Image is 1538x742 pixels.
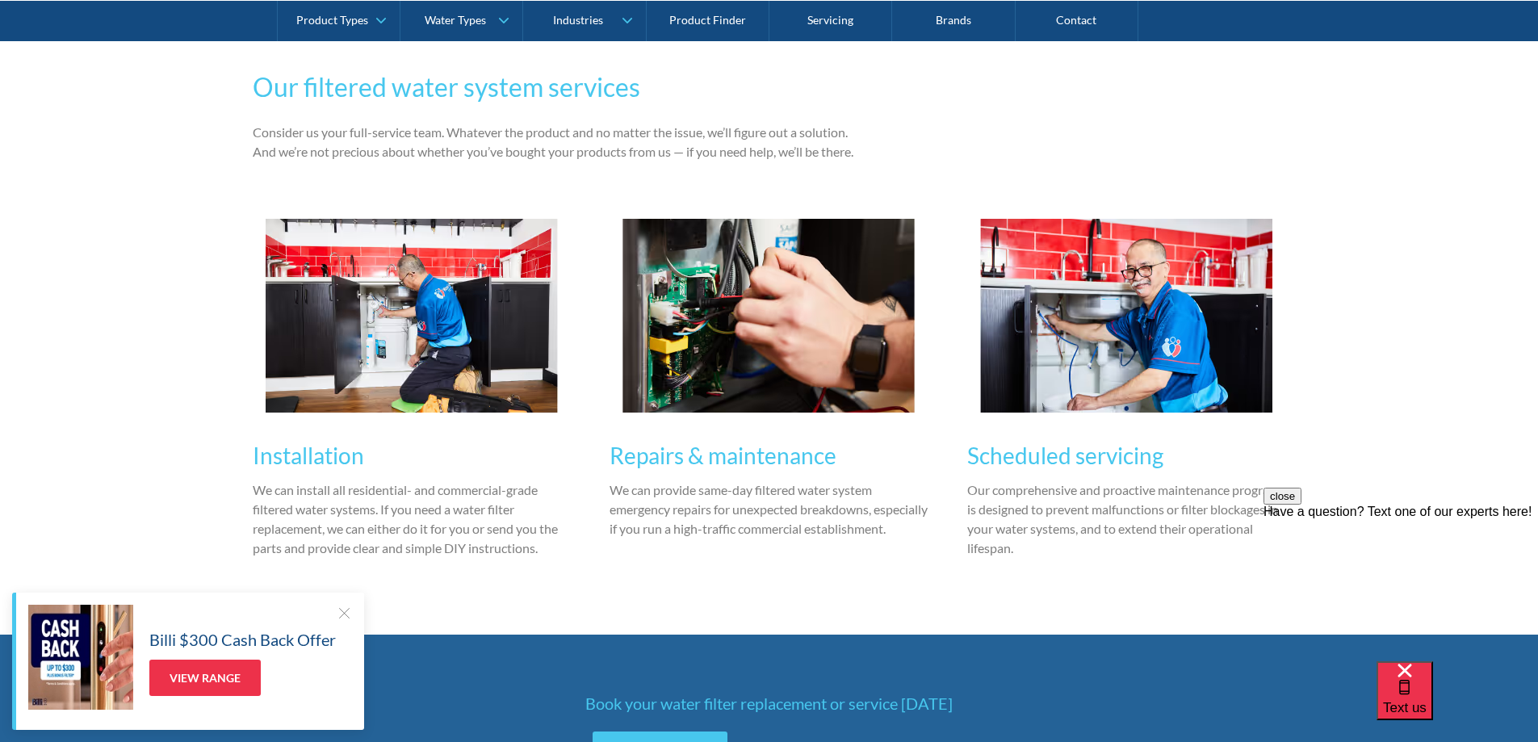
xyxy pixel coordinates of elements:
[610,480,928,539] p: We can provide same-day filtered water system emergency repairs for unexpected breakdowns, especi...
[425,13,486,27] div: Water Types
[253,68,873,107] h2: Our filtered water system services
[28,605,133,710] img: Billi $300 Cash Back Offer
[622,219,915,413] img: The Water People team member working on switch board for water filter
[253,123,873,161] p: Consider us your full-service team. Whatever the product and no matter the issue, we’ll figure ou...
[967,438,1286,472] h3: Scheduled servicing
[253,438,572,472] h3: Installation
[296,13,368,27] div: Product Types
[149,660,261,696] a: View Range
[455,691,1084,715] h3: Book your water filter replacement or service [DATE]
[149,627,336,652] h5: Billi $300 Cash Back Offer
[610,438,928,472] h3: Repairs & maintenance
[253,480,572,558] p: We can install all residential- and commercial-grade filtered water systems. If you need a water ...
[980,219,1272,413] img: The Water People team member servicing water filter
[553,13,603,27] div: Industries
[266,219,558,413] img: The Water People team member installing filter under sink
[1377,661,1538,742] iframe: podium webchat widget bubble
[1264,488,1538,681] iframe: podium webchat widget prompt
[967,480,1286,558] p: Our comprehensive and proactive maintenance program is designed to prevent malfunctions or filter...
